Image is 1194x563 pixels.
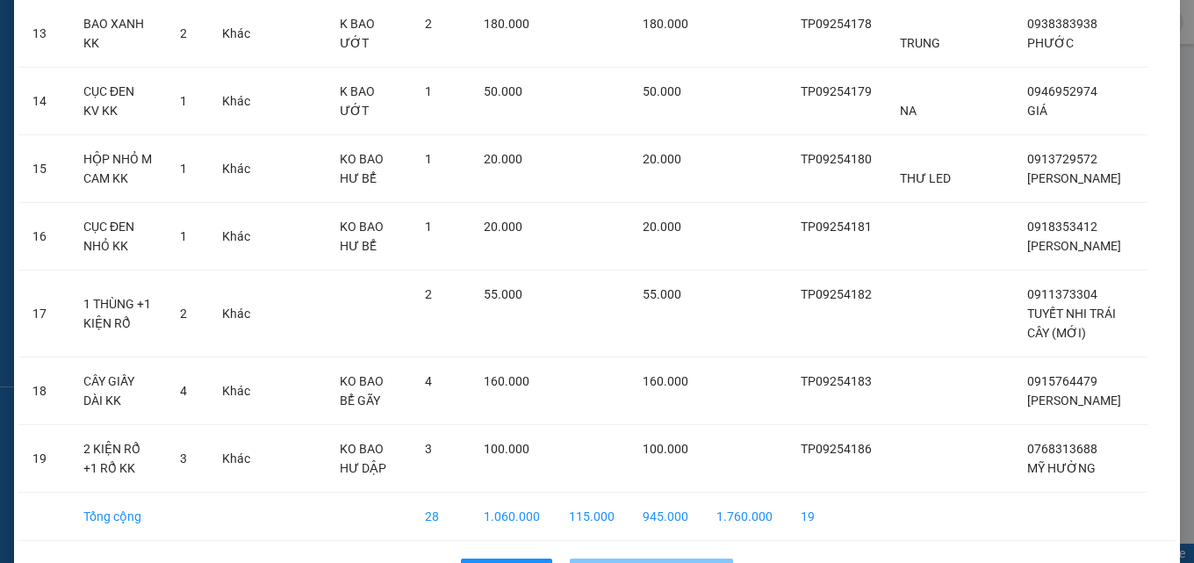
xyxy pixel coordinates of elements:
span: VP [PERSON_NAME] (Hàng) - [36,34,248,51]
span: 50.000 [643,84,681,98]
span: 0946952974 [1027,84,1097,98]
span: 0913729572 [1027,152,1097,166]
span: TP09254181 [801,220,872,234]
span: 55.000 [643,287,681,301]
span: 3 [180,451,187,466]
span: PHƯỚC [1027,36,1074,50]
span: 0911373304 [1027,287,1097,301]
span: 0939335227 - [7,95,160,112]
td: 19 [787,493,886,541]
span: HOÀI ANH [94,95,160,112]
span: KO BAO HƯ BỂ [340,152,384,185]
span: 2 [180,307,187,321]
span: 20.000 [484,152,522,166]
span: KO BAO HƯ DẬP [340,442,386,475]
span: [PERSON_NAME] [1027,393,1121,408]
span: 160.000 [484,374,529,388]
span: MỸ HƯỜNG [1027,461,1096,475]
td: 16 [18,203,69,271]
span: [PERSON_NAME] [1027,239,1121,253]
span: GIAO: [7,114,42,131]
span: K BAO ƯỚT [340,17,375,50]
span: 20.000 [484,220,522,234]
span: TP09254182 [801,287,872,301]
td: Khác [208,271,264,357]
span: THƯ LED [900,171,951,185]
span: TRUNG [900,36,940,50]
td: Khác [208,357,264,425]
span: trâm [219,34,248,51]
td: 2 KIỆN RỔ +1 RỔ KK [69,425,166,493]
span: 4 [180,384,187,398]
span: 180.000 [643,17,688,31]
td: 14 [18,68,69,135]
span: KO BAO BỂ GÃY [340,374,384,408]
td: HỘP NHỎ M CAM KK [69,135,166,203]
td: 15 [18,135,69,203]
span: 100.000 [484,442,529,456]
span: K BAO ƯỚT [340,84,375,118]
span: TP09254183 [801,374,872,388]
strong: BIÊN NHẬN GỬI HÀNG [59,10,204,26]
td: 19 [18,425,69,493]
td: 115.000 [555,493,629,541]
span: 0915764479 [1027,374,1097,388]
td: Khác [208,203,264,271]
span: 1 [425,84,432,98]
p: NHẬN: [7,59,256,92]
td: Khác [208,425,264,493]
span: 180.000 [484,17,529,31]
span: 55.000 [484,287,522,301]
span: 3 [425,442,432,456]
span: 0918353412 [1027,220,1097,234]
span: 4 [425,374,432,388]
td: 945.000 [629,493,702,541]
span: 160.000 [643,374,688,388]
span: TP09254178 [801,17,872,31]
td: Khác [208,68,264,135]
span: 2 [425,17,432,31]
span: 1 [425,220,432,234]
td: 1.760.000 [702,493,787,541]
span: KO BAO HƯ BỂ [340,220,384,253]
span: 100.000 [643,442,688,456]
span: TP09254186 [801,442,872,456]
span: 1 [180,229,187,243]
span: 50.000 [484,84,522,98]
td: 18 [18,357,69,425]
span: 1 [180,94,187,108]
td: CỤC ĐEN NHỎ KK [69,203,166,271]
span: 0768313688 [1027,442,1097,456]
span: TP09254179 [801,84,872,98]
span: TP09254180 [801,152,872,166]
td: Tổng cộng [69,493,166,541]
td: CÂY GIẤY DÀI KK [69,357,166,425]
span: 2 [180,26,187,40]
span: [PERSON_NAME] [1027,171,1121,185]
span: 0938383938 [1027,17,1097,31]
td: 1 THÙNG +1 KIỆN RỔ [69,271,166,357]
td: CỤC ĐEN KV KK [69,68,166,135]
span: GIÁ [1027,104,1047,118]
span: 2 [425,287,432,301]
td: 1.060.000 [470,493,555,541]
p: GỬI: [7,34,256,51]
span: 1 [180,162,187,176]
td: Khác [208,135,264,203]
td: 28 [411,493,471,541]
span: 20.000 [643,152,681,166]
span: NA [900,104,917,118]
span: VP [PERSON_NAME] ([GEOGRAPHIC_DATA]) [7,59,176,92]
span: 20.000 [643,220,681,234]
span: 1 [425,152,432,166]
span: TUYẾT NHI TRÁI CÂY (MỚI) [1027,307,1116,340]
td: 17 [18,271,69,357]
